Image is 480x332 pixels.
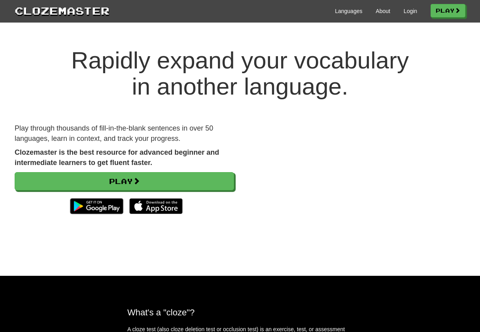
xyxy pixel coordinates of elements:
[404,7,417,15] a: Login
[15,148,219,167] strong: Clozemaster is the best resource for advanced beginner and intermediate learners to get fluent fa...
[127,307,353,317] h2: What's a "cloze"?
[376,7,390,15] a: About
[335,7,362,15] a: Languages
[129,198,183,214] img: Download_on_the_App_Store_Badge_US-UK_135x40-25178aeef6eb6b83b96f5f2d004eda3bffbb37122de64afbaef7...
[15,123,234,144] p: Play through thousands of fill-in-the-blank sentences in over 50 languages, learn in context, and...
[15,3,110,18] a: Clozemaster
[431,4,465,17] a: Play
[15,172,234,190] a: Play
[66,194,127,218] img: Get it on Google Play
